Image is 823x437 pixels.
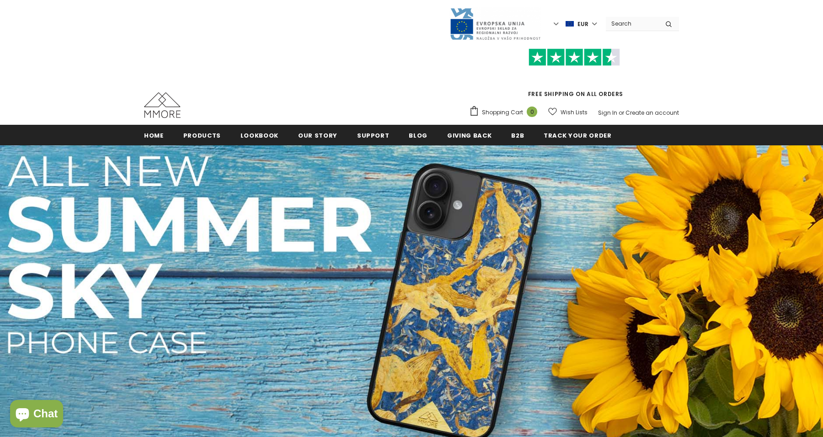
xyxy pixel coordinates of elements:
a: Lookbook [240,125,278,145]
span: Shopping Cart [482,108,523,117]
img: Trust Pilot Stars [529,48,620,66]
a: Blog [409,125,428,145]
span: Home [144,131,164,140]
span: FREE SHIPPING ON ALL ORDERS [469,53,679,98]
span: 0 [527,107,537,117]
a: B2B [511,125,524,145]
a: Wish Lists [548,104,588,120]
span: Track your order [544,131,611,140]
a: Products [183,125,221,145]
a: Our Story [298,125,337,145]
a: Javni Razpis [449,20,541,27]
span: or [619,109,624,117]
img: MMORE Cases [144,92,181,118]
span: B2B [511,131,524,140]
span: Giving back [447,131,492,140]
input: Search Site [606,17,658,30]
inbox-online-store-chat: Shopify online store chat [7,400,66,430]
a: Track your order [544,125,611,145]
img: Javni Razpis [449,7,541,41]
a: Create an account [625,109,679,117]
span: Wish Lists [561,108,588,117]
span: support [357,131,390,140]
span: EUR [577,20,588,29]
span: Products [183,131,221,140]
span: Our Story [298,131,337,140]
a: Shopping Cart 0 [469,106,542,119]
a: Giving back [447,125,492,145]
a: support [357,125,390,145]
span: Lookbook [240,131,278,140]
a: Home [144,125,164,145]
span: Blog [409,131,428,140]
a: Sign In [598,109,617,117]
iframe: Customer reviews powered by Trustpilot [469,66,679,90]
